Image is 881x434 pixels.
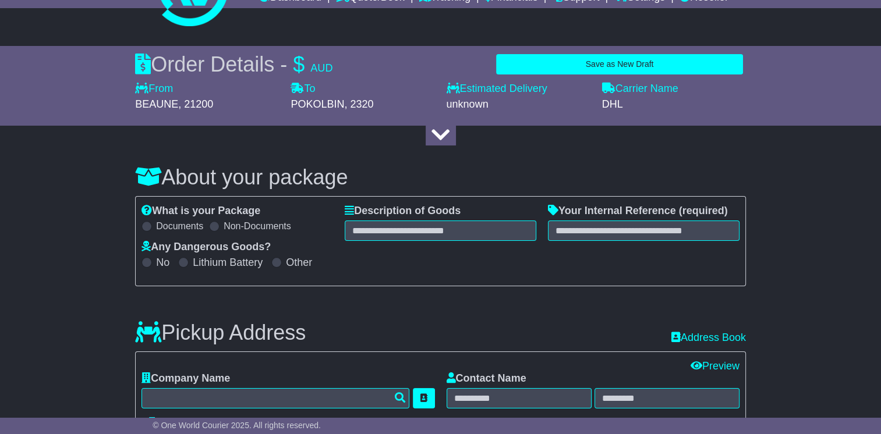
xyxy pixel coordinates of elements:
label: Description of Goods [345,205,461,218]
a: Preview [691,360,740,372]
div: DHL [602,98,746,111]
label: Estimated Delivery [446,83,590,95]
label: Lithium Battery [193,257,263,269]
button: Save as New Draft [496,54,743,74]
label: Other [286,257,312,269]
span: POKOLBIN [291,98,344,110]
span: BEAUNE [135,98,178,110]
a: Address Book [671,332,746,344]
label: Pickup Address Type [141,417,260,430]
label: Email address [447,417,528,430]
h3: About your package [135,166,746,189]
label: Company Name [141,372,230,385]
label: Documents [156,220,203,232]
span: , 2320 [344,98,373,110]
label: Carrier Name [602,83,678,95]
span: © One World Courier 2025. All rights reserved. [153,421,321,430]
span: $ [293,52,305,76]
label: From [135,83,173,95]
label: No [156,257,169,269]
label: Your Internal Reference (required) [548,205,728,218]
label: Contact Name [447,372,526,385]
label: Non-Documents [224,220,291,232]
h3: Pickup Address [135,321,306,344]
label: To [291,83,315,95]
div: unknown [446,98,590,111]
label: What is your Package [141,205,260,218]
div: Order Details - [135,52,332,77]
span: AUD [310,62,332,74]
span: , 21200 [178,98,213,110]
label: Any Dangerous Goods? [141,241,271,254]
